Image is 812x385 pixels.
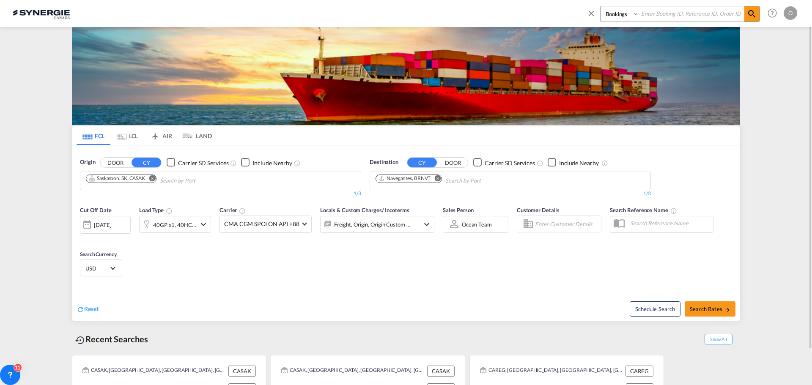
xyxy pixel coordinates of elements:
[422,219,432,229] md-icon: icon-chevron-down
[626,217,713,229] input: Search Reference Name
[485,158,535,167] div: Carrier SD Services
[80,207,112,213] span: Cut Off Date
[587,6,600,26] span: icon-close
[765,6,784,21] div: Help
[80,216,131,233] div: [DATE]
[94,221,111,229] div: [DATE]
[144,126,178,145] md-tab-item: AIR
[230,159,237,166] md-icon: Unchecked: Search for CY (Container Yard) services for all selected carriers.Checked : Search for...
[382,207,409,213] span: / Incoterms
[150,131,160,137] md-icon: icon-airplane
[370,158,398,167] span: Destination
[374,172,529,188] md-chips-wrap: Chips container. Use arrow keys to select chips.
[559,158,599,167] div: Include Nearby
[77,305,99,314] div: icon-refreshReset
[320,216,434,232] div: Freight Origin Origin Custom Destination Destination Custom Factory Stuffingicon-chevron-down
[765,6,779,20] span: Help
[198,219,208,229] md-icon: icon-chevron-down
[747,9,757,19] md-icon: icon-magnify
[224,220,299,228] span: CMA CGM SPOTON API +88
[82,366,226,377] div: CASAK, Saskatoon, SK, Canada, North America, Americas
[379,175,431,182] div: Navegantes, BRNVT
[462,221,492,228] div: Ocean team
[705,334,732,344] span: Show All
[320,207,409,213] span: Locals & Custom Charges
[548,158,599,167] md-checkbox: Checkbox No Ink
[239,207,246,214] md-icon: The selected Trucker/Carrierwill be displayed in the rate results If the rates are from another f...
[139,207,173,213] span: Load Type
[143,175,156,183] button: Remove
[690,306,730,312] span: Search Rates
[228,366,256,377] div: CASAK
[89,175,147,182] div: Press delete to remove this chip.
[639,6,744,21] input: Enter Booking ID, Reference ID, Order ID
[166,207,173,214] md-icon: icon-information-outline
[167,158,228,167] md-checkbox: Checkbox No Ink
[535,218,598,230] input: Enter Customer Details
[473,158,535,167] md-checkbox: Checkbox No Ink
[219,207,246,213] span: Carrier
[461,218,493,230] md-select: Sales Person: Ocean team
[630,301,680,317] button: Note: By default Schedule search will only considerorigin ports, destination ports and cut off da...
[370,190,651,197] div: 1/3
[84,305,99,312] span: Reset
[80,190,361,197] div: 1/3
[101,158,130,167] button: DOOR
[587,8,596,18] md-icon: icon-close
[153,218,196,230] div: 40GP x1 40HC x1
[252,158,292,167] div: Include Nearby
[85,262,118,274] md-select: Select Currency: $ USDUnited States Dollar
[77,126,212,145] md-pagination-wrapper: Use the left and right arrow keys to navigate between tabs
[85,172,244,188] md-chips-wrap: Chips container. Use arrow keys to select chips.
[132,158,161,167] button: CY
[334,218,411,230] div: Freight Origin Origin Custom Destination Destination Custom Factory Stuffing
[517,207,560,213] span: Customer Details
[80,251,117,257] span: Search Currency
[80,158,95,167] span: Origin
[427,366,455,377] div: CASAK
[13,4,70,23] img: 1f56c880d42311ef80fc7dca854c8e59.png
[443,207,474,213] span: Sales Person
[77,306,84,313] md-icon: icon-refresh
[379,175,432,182] div: Press delete to remove this chip.
[77,126,110,145] md-tab-item: FCL
[407,158,437,167] button: CY
[480,366,623,377] div: CAREG, Regina, SK, Canada, North America, Americas
[178,126,212,145] md-tab-item: LAND
[139,216,211,232] div: 40GP x1 40HC x1icon-chevron-down
[610,207,677,213] span: Search Reference Name
[445,174,526,188] input: Chips input.
[178,158,228,167] div: Carrier SD Services
[744,6,760,22] span: icon-magnify
[537,159,543,166] md-icon: Unchecked: Search for CY (Container Yard) services for all selected carriers.Checked : Search for...
[89,175,145,182] div: Saskatoon, SK, CASAK
[784,6,797,20] div: O
[438,158,468,167] button: DOOR
[429,175,442,183] button: Remove
[625,366,653,377] div: CAREG
[241,158,292,167] md-checkbox: Checkbox No Ink
[75,335,85,345] md-icon: icon-backup-restore
[160,174,240,188] input: Chips input.
[281,366,425,377] div: CASAK, Saskatoon, SK, Canada, North America, Americas
[72,330,151,349] div: Recent Searches
[294,159,301,166] md-icon: Unchecked: Ignores neighbouring ports when fetching rates.Checked : Includes neighbouring ports w...
[670,207,677,214] md-icon: Your search will be saved by the below given name
[110,126,144,145] md-tab-item: LCL
[80,232,86,244] md-datepicker: Select
[685,301,735,317] button: Search Ratesicon-arrow-right
[85,265,109,272] span: USD
[724,307,730,313] md-icon: icon-arrow-right
[72,145,740,321] div: OriginDOOR CY Checkbox No InkUnchecked: Search for CY (Container Yard) services for all selected ...
[601,159,608,166] md-icon: Unchecked: Ignores neighbouring ports when fetching rates.Checked : Includes neighbouring ports w...
[72,27,740,125] img: LCL+%26+FCL+BACKGROUND.png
